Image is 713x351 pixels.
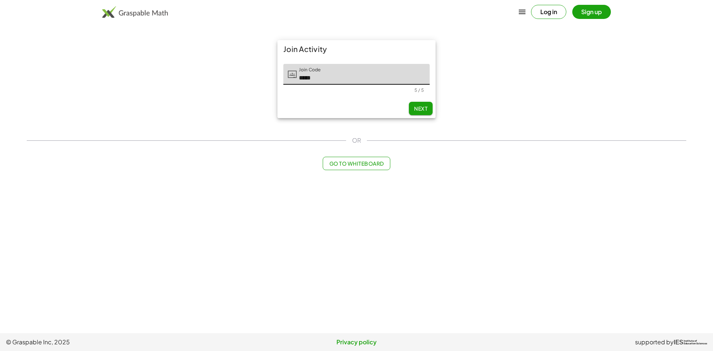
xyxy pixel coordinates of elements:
button: Log in [531,5,566,19]
span: Next [414,105,427,112]
span: OR [352,136,361,145]
button: Sign up [572,5,611,19]
a: IESInstitute ofEducation Sciences [674,338,707,347]
span: supported by [635,338,674,347]
a: Privacy policy [240,338,473,347]
span: Go to Whiteboard [329,160,384,167]
button: Next [409,102,433,115]
span: © Graspable Inc, 2025 [6,338,240,347]
span: IES [674,339,683,346]
button: Go to Whiteboard [323,157,390,170]
div: Join Activity [277,40,436,58]
span: Institute of Education Sciences [684,340,707,345]
div: 5 / 5 [414,87,424,93]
